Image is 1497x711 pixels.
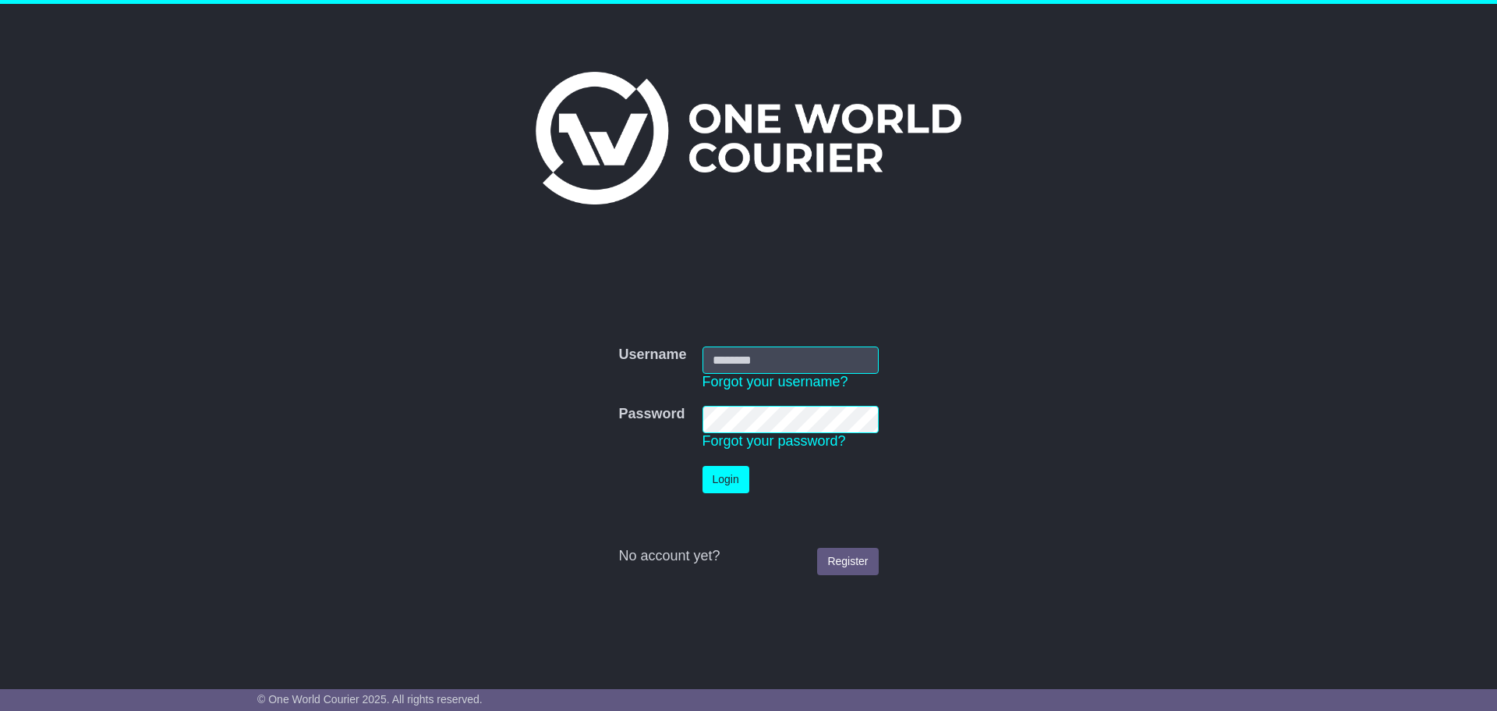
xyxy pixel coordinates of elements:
span: © One World Courier 2025. All rights reserved. [257,693,483,706]
a: Forgot your password? [702,433,846,449]
button: Login [702,466,749,493]
a: Forgot your username? [702,374,848,389]
label: Password [618,406,685,423]
div: No account yet? [618,548,878,565]
img: One World [536,72,961,204]
a: Register [817,548,878,575]
label: Username [618,347,686,364]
